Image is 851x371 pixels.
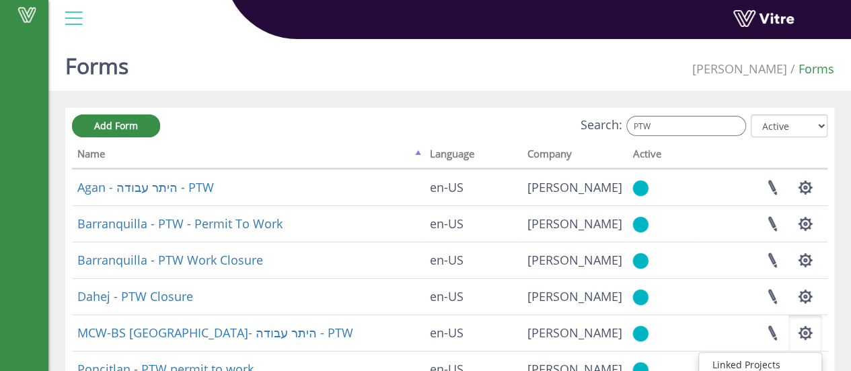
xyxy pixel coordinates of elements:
a: MCW-BS [GEOGRAPHIC_DATA]- היתר עבודה - PTW [77,325,353,341]
span: Add Form [94,119,138,132]
input: Search: [626,116,746,136]
th: Language [424,143,521,169]
a: Barranquilla - PTW - Permit To Work [77,215,283,232]
span: 379 [527,252,622,268]
label: Search: [581,116,746,136]
li: Forms [787,61,834,78]
a: Add Form [72,114,160,137]
td: en-US [424,169,521,205]
a: Barranquilla - PTW Work Closure [77,252,263,268]
th: Active [627,143,694,169]
span: 379 [527,288,622,304]
img: yes [632,216,649,233]
td: en-US [424,314,521,351]
td: en-US [424,278,521,314]
span: 379 [527,215,622,232]
th: Name: activate to sort column descending [72,143,424,169]
td: en-US [424,242,521,278]
span: 379 [527,325,622,341]
td: en-US [424,205,521,242]
a: Agan - היתר עבודה - PTW [77,179,214,195]
img: yes [632,289,649,306]
h1: Forms [65,34,128,91]
a: Dahej - PTW Closure [77,288,193,304]
img: yes [632,325,649,342]
span: 379 [692,61,787,77]
img: yes [632,180,649,197]
span: 379 [527,179,622,195]
img: yes [632,252,649,269]
th: Company [521,143,627,169]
